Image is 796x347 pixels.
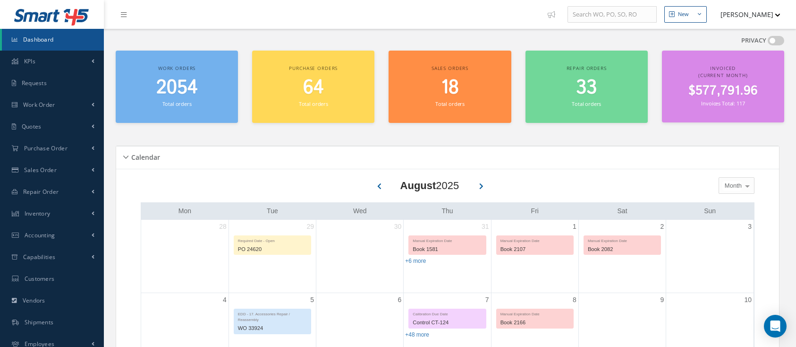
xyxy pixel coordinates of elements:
[400,180,436,191] b: August
[23,188,59,196] span: Repair Order
[409,309,485,317] div: Calibration Due Date
[742,293,754,307] a: August 10, 2025
[252,51,374,123] a: Purchase orders 64 Total orders
[764,315,787,338] div: Open Intercom Messenger
[483,293,491,307] a: August 7, 2025
[158,65,195,71] span: Work orders
[22,122,42,130] span: Quotes
[678,10,689,18] div: New
[351,205,369,217] a: Wednesday
[666,220,754,293] td: August 3, 2025
[25,318,54,326] span: Shipments
[405,258,426,264] a: Show 6 more events
[658,220,666,234] a: August 2, 2025
[664,6,707,23] button: New
[24,144,68,152] span: Purchase Order
[409,236,485,244] div: Manual Expiration Date
[234,309,311,323] div: EDD - 17. Accessories Repair / Reassembly
[217,220,229,234] a: July 28, 2025
[584,236,661,244] div: Manual Expiration Date
[480,220,491,234] a: July 31, 2025
[409,317,485,328] div: Control CT-124
[2,29,104,51] a: Dashboard
[702,205,718,217] a: Sunday
[409,244,485,255] div: Book 1581
[440,205,455,217] a: Thursday
[392,220,404,234] a: July 30, 2025
[23,296,45,304] span: Vendors
[234,323,311,334] div: WO 33924
[25,275,55,283] span: Customers
[303,74,324,101] span: 64
[658,293,666,307] a: August 9, 2025
[688,82,758,100] span: $577,791.96
[305,220,316,234] a: July 29, 2025
[25,231,55,239] span: Accounting
[722,181,742,191] span: Month
[404,220,491,293] td: July 31, 2025
[308,293,316,307] a: August 5, 2025
[25,209,51,217] span: Inventory
[741,36,766,45] label: PRIVACY
[265,205,280,217] a: Tuesday
[567,6,657,23] input: Search WO, PO, SO, RO
[177,205,193,217] a: Monday
[701,100,745,107] small: Invoices Total: 117
[491,220,578,293] td: August 1, 2025
[23,35,54,43] span: Dashboard
[234,244,311,255] div: PO 24620
[389,51,511,123] a: Sales orders 18 Total orders
[584,244,661,255] div: Book 2082
[576,74,597,101] span: 33
[116,51,238,123] a: Work orders 2054 Total orders
[128,150,160,162] h5: Calendar
[229,220,316,293] td: July 29, 2025
[571,293,578,307] a: August 8, 2025
[316,220,404,293] td: July 30, 2025
[23,101,55,109] span: Work Order
[400,178,459,193] div: 2025
[432,65,468,71] span: Sales orders
[497,244,573,255] div: Book 2107
[24,166,57,174] span: Sales Order
[571,220,578,234] a: August 1, 2025
[616,205,629,217] a: Saturday
[156,74,198,101] span: 2054
[525,51,648,123] a: Repair orders 33 Total orders
[578,220,666,293] td: August 2, 2025
[662,51,784,122] a: Invoiced (Current Month) $577,791.96 Invoices Total: 117
[441,74,459,101] span: 18
[711,5,780,24] button: [PERSON_NAME]
[572,100,601,107] small: Total orders
[497,236,573,244] div: Manual Expiration Date
[567,65,607,71] span: Repair orders
[221,293,229,307] a: August 4, 2025
[497,317,573,328] div: Book 2166
[299,100,328,107] small: Total orders
[22,79,47,87] span: Requests
[710,65,736,71] span: Invoiced
[529,205,541,217] a: Friday
[396,293,404,307] a: August 6, 2025
[289,65,338,71] span: Purchase orders
[746,220,754,234] a: August 3, 2025
[162,100,192,107] small: Total orders
[24,57,35,65] span: KPIs
[698,72,748,78] span: (Current Month)
[497,309,573,317] div: Manual Expiration Date
[141,220,229,293] td: July 28, 2025
[405,331,429,338] a: Show 48 more events
[234,236,311,244] div: Required Date - Open
[23,253,56,261] span: Capabilities
[435,100,465,107] small: Total orders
